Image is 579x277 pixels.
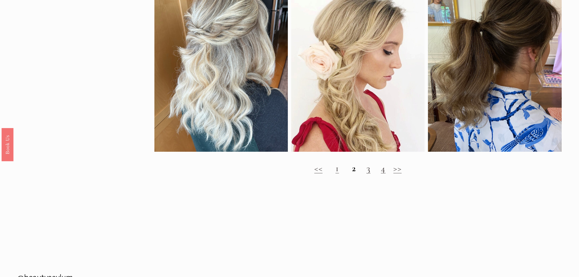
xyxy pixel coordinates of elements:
[393,163,402,174] a: >>
[352,163,356,174] strong: 2
[336,163,339,174] a: 1
[314,163,322,174] a: <<
[2,128,13,161] a: Book Us
[381,163,386,174] a: 4
[367,163,371,174] a: 3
